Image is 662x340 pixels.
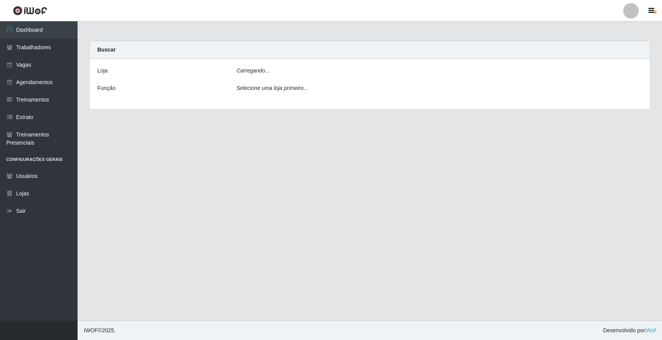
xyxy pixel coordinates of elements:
[84,327,98,333] span: IWOF
[97,47,116,53] strong: Buscar
[237,85,308,91] i: Selecione uma loja primeiro...
[97,67,107,75] label: Loja
[645,327,656,333] a: iWof
[84,326,116,335] span: © 2025 .
[97,84,116,92] label: Função
[237,67,270,74] i: Carregando...
[603,326,656,335] span: Desenvolvido por
[13,6,47,16] img: CoreUI Logo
